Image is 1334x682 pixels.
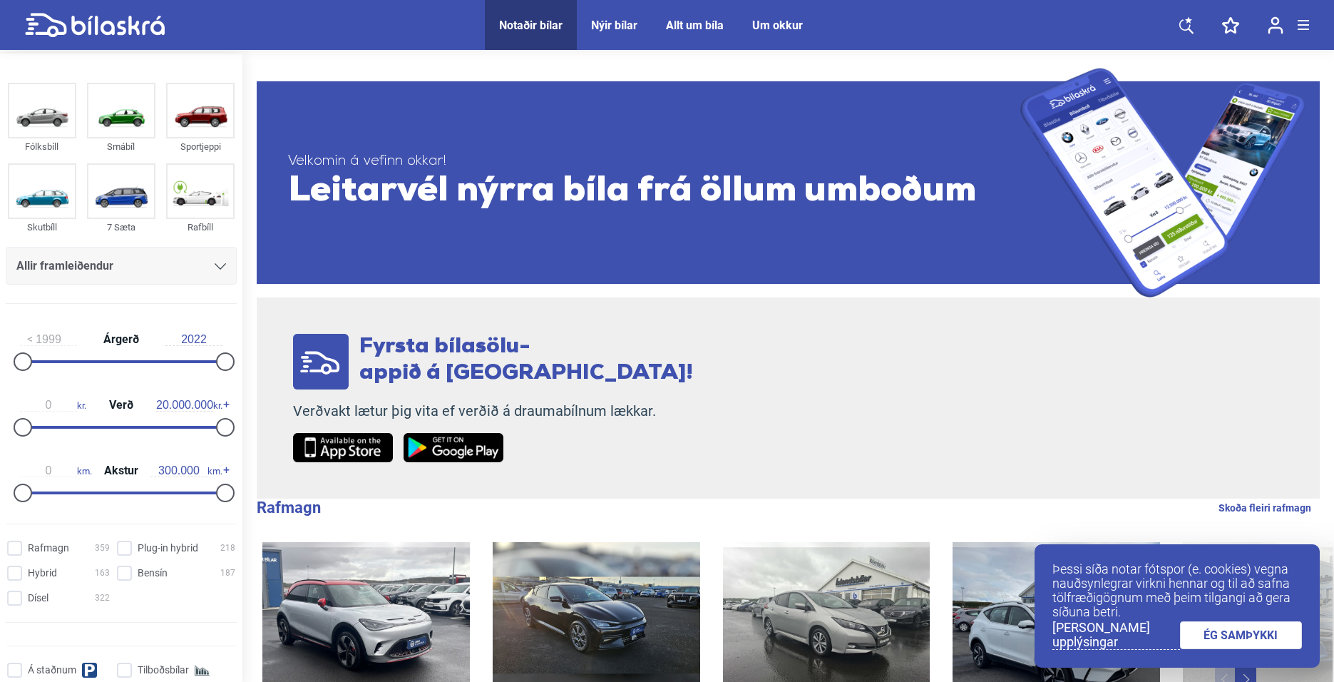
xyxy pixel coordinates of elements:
div: 7 Sæta [87,219,155,235]
a: Notaðir bílar [499,19,563,32]
a: Um okkur [752,19,803,32]
span: km. [20,464,92,477]
div: Fólksbíll [8,138,76,155]
img: user-login.svg [1268,16,1283,34]
span: Árgerð [100,334,143,345]
a: Velkomin á vefinn okkar!Leitarvél nýrra bíla frá öllum umboðum [257,68,1320,297]
span: Fyrsta bílasölu- appið á [GEOGRAPHIC_DATA]! [359,336,693,385]
span: Tilboðsbílar [138,663,189,678]
span: Akstur [101,465,142,477]
span: Verð [106,399,137,411]
span: 187 [220,566,235,581]
span: kr. [156,399,222,412]
a: ÉG SAMÞYKKI [1180,621,1303,649]
span: Leitarvél nýrra bíla frá öllum umboðum [288,170,1020,213]
div: Smábíl [87,138,155,155]
a: [PERSON_NAME] upplýsingar [1052,621,1180,650]
span: Velkomin á vefinn okkar! [288,153,1020,170]
a: Nýir bílar [591,19,637,32]
span: Dísel [28,591,48,606]
p: Verðvakt lætur þig vita ef verðið á draumabílnum lækkar. [293,402,693,420]
div: Sportjeppi [166,138,235,155]
span: 359 [95,541,110,556]
a: Allt um bíla [666,19,724,32]
span: 218 [220,541,235,556]
span: kr. [20,399,86,412]
span: 163 [95,566,110,581]
span: Bensín [138,566,168,581]
b: Rafmagn [257,499,321,516]
span: Plug-in hybrid [138,541,198,556]
span: Hybrid [28,566,57,581]
span: km. [150,464,222,477]
p: Þessi síða notar fótspor (e. cookies) vegna nauðsynlegrar virkni hennar og til að safna tölfræðig... [1052,562,1302,619]
span: Rafmagn [28,541,69,556]
a: Skoða fleiri rafmagn [1218,499,1311,517]
span: Á staðnum [28,663,76,678]
div: Rafbíll [166,219,235,235]
div: Skutbíll [8,219,76,235]
span: 322 [95,591,110,606]
span: Allir framleiðendur [16,256,113,276]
